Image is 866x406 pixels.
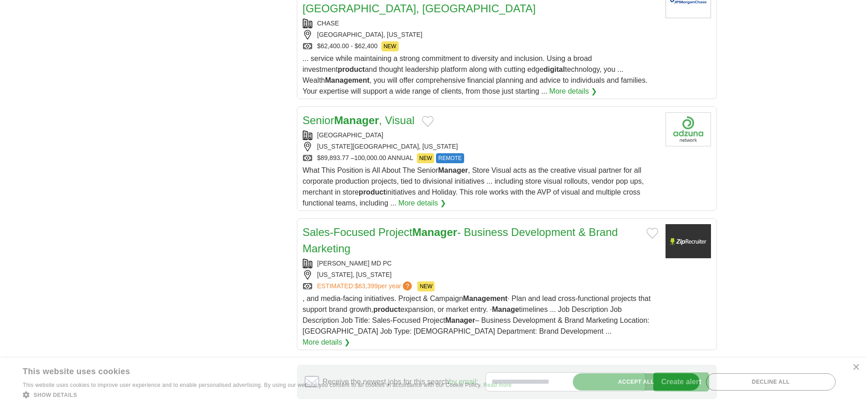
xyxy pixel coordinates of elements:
div: [GEOGRAPHIC_DATA], [US_STATE] [303,30,658,40]
a: More details ❯ [303,337,350,348]
button: Add to favorite jobs [422,116,434,127]
div: $89,893.77 –100,000.00 ANNUAL [303,153,658,163]
span: NEW [417,153,434,163]
span: $63,399 [355,282,378,290]
span: NEW [381,41,399,51]
a: More details ❯ [398,198,446,209]
span: What This Position is All About The Senior , Store Visual acts as the creative visual partner for... [303,166,644,207]
img: Company logo [666,224,711,258]
span: This website uses cookies to improve user experience and to enable personalised advertising. By u... [23,382,482,388]
div: Accept all [573,373,700,391]
div: Show details [23,390,511,399]
span: Show details [34,392,77,398]
strong: Manager [334,114,379,126]
a: Sales-Focused ProjectManager- Business Development & Brand Marketing [303,226,618,255]
strong: Manage [492,306,519,313]
button: Add to favorite jobs [646,228,658,239]
strong: Management [325,76,370,84]
strong: Manager [445,316,475,324]
strong: product [359,188,386,196]
img: Saks Fifth Avenue logo [666,112,711,146]
div: [US_STATE], [US_STATE] [303,270,658,280]
div: This website uses cookies [23,363,489,377]
span: NEW [417,281,435,291]
span: ... service while maintaining a strong commitment to diversity and inclusion. Using a broad inves... [303,55,648,95]
div: $62,400.00 - $62,400 [303,41,658,51]
span: , and media-facing initiatives. Project & Campaign · Plan and lead cross-functional projects that... [303,295,651,335]
a: [GEOGRAPHIC_DATA] [317,131,384,139]
a: ESTIMATED:$63,399per year? [317,281,414,291]
a: More details ❯ [549,86,597,97]
a: CHASE [317,20,339,27]
a: SeniorManager, Visual [303,114,415,126]
div: Decline all [706,373,836,391]
span: ? [403,281,412,291]
strong: Manager [412,226,457,238]
strong: digital [544,65,565,73]
div: Close [852,364,859,371]
strong: product [338,65,365,73]
div: [US_STATE][GEOGRAPHIC_DATA], [US_STATE] [303,142,658,151]
strong: Management [463,295,508,302]
strong: product [373,306,400,313]
a: Read more, opens a new window [483,382,511,388]
span: REMOTE [436,153,464,163]
div: [PERSON_NAME] MD PC [303,259,658,268]
strong: Manager [438,166,468,174]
